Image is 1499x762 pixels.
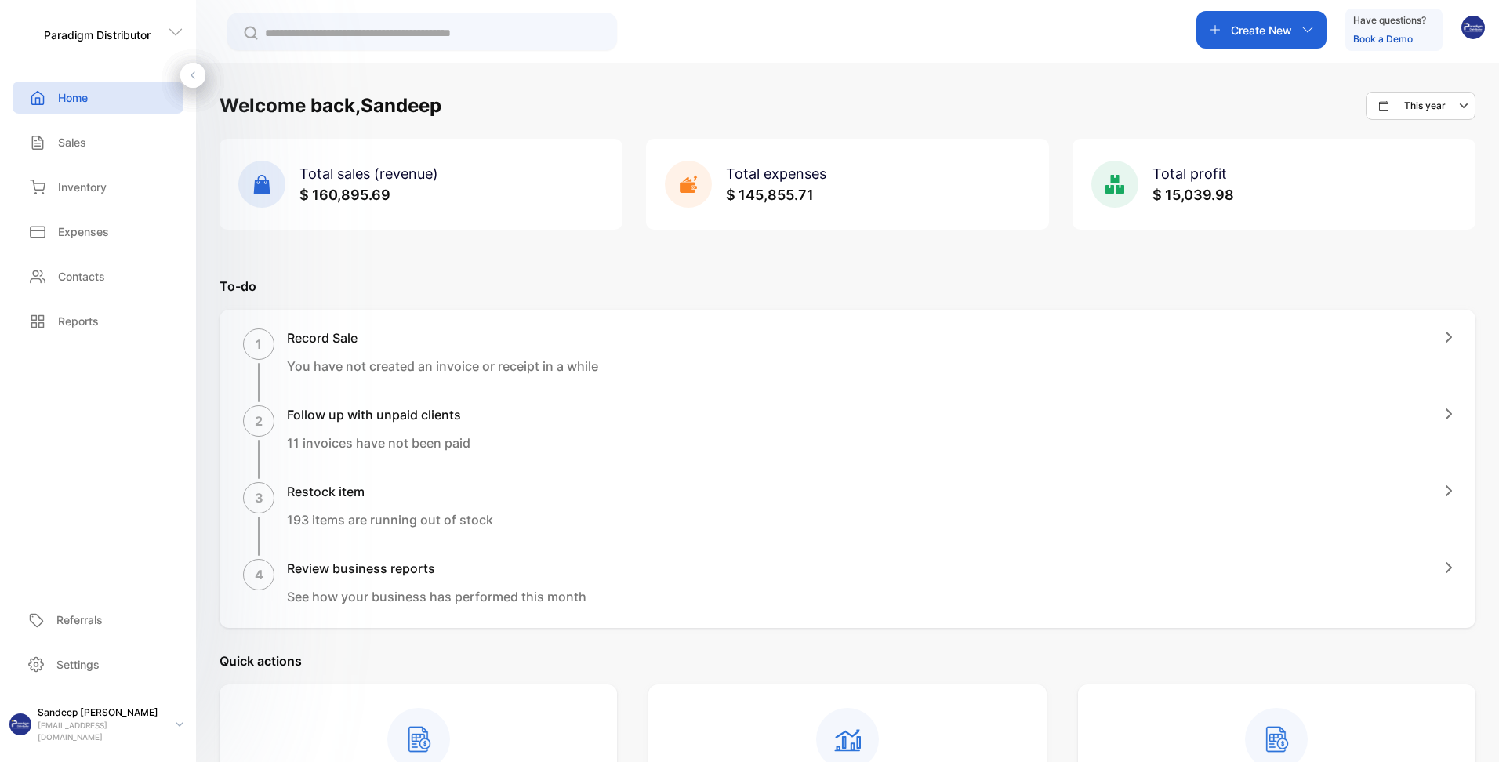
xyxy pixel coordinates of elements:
[56,611,103,628] p: Referrals
[256,335,262,354] p: 1
[58,223,109,240] p: Expenses
[56,656,100,673] p: Settings
[255,565,263,584] p: 4
[1461,16,1485,39] img: avatar
[44,27,151,43] p: Paradigm Distributor
[1152,165,1227,182] span: Total profit
[1404,99,1446,113] p: This year
[1461,11,1485,49] button: avatar
[1231,22,1292,38] p: Create New
[255,488,263,507] p: 3
[1152,187,1234,203] span: $ 15,039.98
[58,89,88,106] p: Home
[726,187,814,203] span: $ 145,855.71
[287,587,586,606] p: See how your business has performed this month
[1353,13,1426,28] p: Have questions?
[299,187,390,203] span: $ 160,895.69
[255,412,263,430] p: 2
[287,328,598,347] h1: Record Sale
[287,482,493,501] h1: Restock item
[287,357,598,376] p: You have not created an invoice or receipt in a while
[287,510,493,529] p: 193 items are running out of stock
[287,405,470,424] h1: Follow up with unpaid clients
[9,713,31,735] img: profile
[1366,92,1475,120] button: This year
[299,165,438,182] span: Total sales (revenue)
[58,134,86,151] p: Sales
[726,165,826,182] span: Total expenses
[220,277,1475,296] p: To-do
[1353,33,1413,45] a: Book a Demo
[58,268,105,285] p: Contacts
[13,20,36,44] img: logo
[1196,11,1327,49] button: Create New
[38,720,163,743] p: [EMAIL_ADDRESS][DOMAIN_NAME]
[38,706,163,720] p: Sandeep [PERSON_NAME]
[287,434,470,452] p: 11 invoices have not been paid
[220,651,1475,670] p: Quick actions
[220,92,441,120] h1: Welcome back, Sandeep
[58,313,99,329] p: Reports
[58,179,107,195] p: Inventory
[287,559,586,578] h1: Review business reports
